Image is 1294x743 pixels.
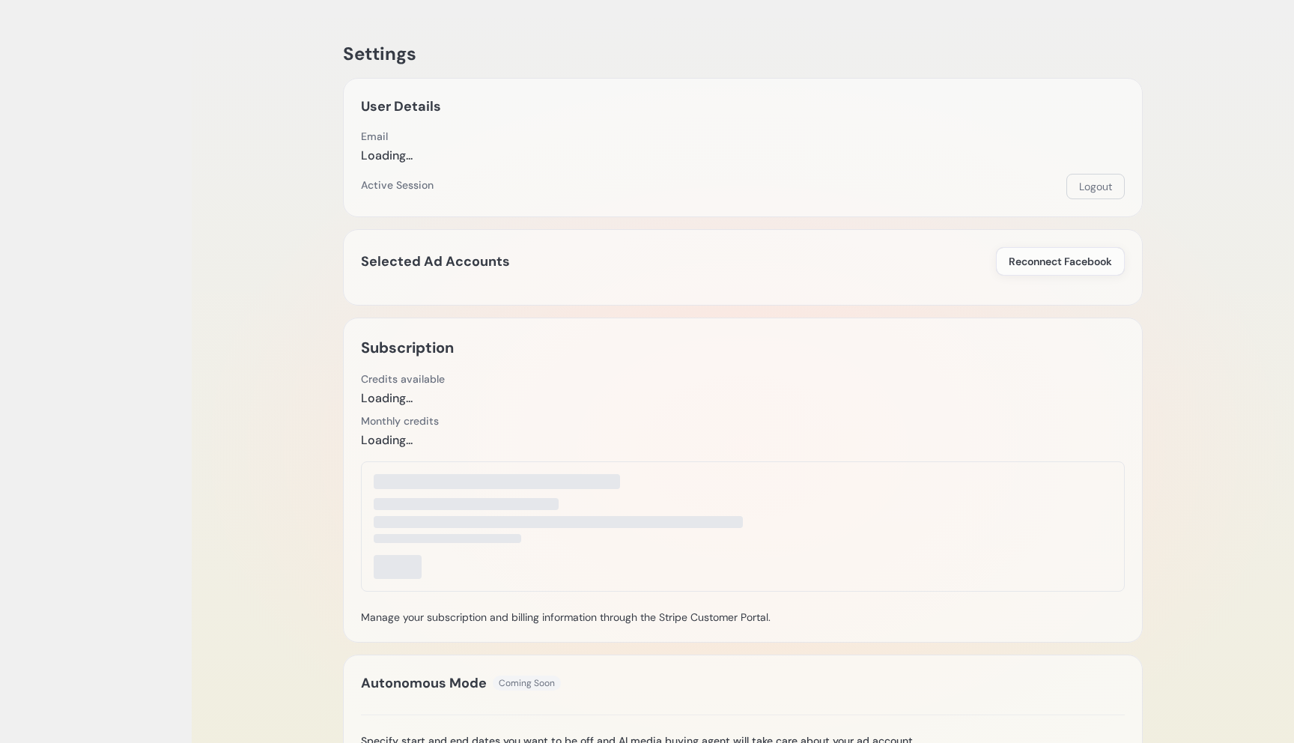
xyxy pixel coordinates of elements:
h1: Settings [343,42,1143,66]
div: Active Session [361,178,434,192]
div: Monthly credits [361,413,439,428]
div: Loading... [361,389,445,407]
div: Loading... [361,147,413,165]
h2: User Details [361,96,441,117]
div: Loading... [361,431,439,449]
button: Logout [1066,174,1125,199]
span: Coming Soon [493,676,561,691]
span: Reconnect Facebook [1009,254,1112,269]
div: Email [361,129,413,144]
p: Manage your subscription and billing information through the Stripe Customer Portal. [361,610,1125,625]
h2: Autonomous Mode [361,673,487,694]
div: Credits available [361,371,445,386]
button: Reconnect Facebook [996,247,1125,276]
h2: Subscription [361,336,454,360]
h2: Selected Ad Accounts [361,251,510,272]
